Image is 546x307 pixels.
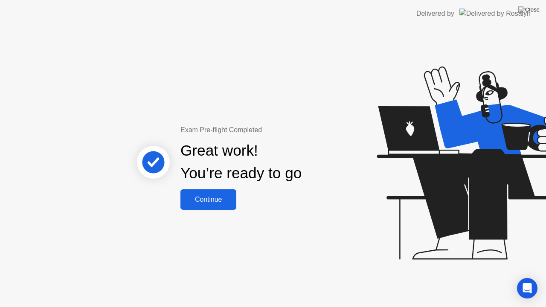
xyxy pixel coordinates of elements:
img: Close [518,6,540,13]
div: Exam Pre-flight Completed [180,125,357,135]
div: Continue [183,196,234,203]
button: Continue [180,189,236,210]
img: Delivered by Rosalyn [459,9,531,18]
div: Great work! You’re ready to go [180,139,302,185]
div: Delivered by [416,9,454,19]
div: Open Intercom Messenger [517,278,537,298]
